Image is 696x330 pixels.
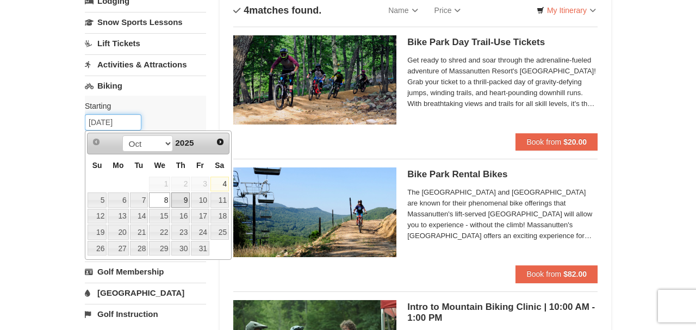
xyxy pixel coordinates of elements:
[563,270,587,278] strong: $82.00
[191,241,209,256] a: 31
[233,167,396,257] img: 6619923-15-103d8a09.jpg
[210,177,229,192] a: 4
[130,192,148,208] a: 7
[407,169,598,180] h5: Bike Park Rental Bikes
[191,192,209,208] a: 10
[171,241,190,256] a: 30
[130,241,148,256] a: 28
[88,209,107,224] a: 12
[210,225,229,240] a: 25
[210,209,229,224] a: 18
[407,37,598,48] h5: Bike Park Day Trail-Use Tickets
[108,209,128,224] a: 13
[171,209,190,224] a: 16
[85,261,206,282] a: Golf Membership
[233,35,396,124] img: 6619923-14-67e0640e.jpg
[215,161,224,170] span: Saturday
[407,187,598,241] span: The [GEOGRAPHIC_DATA] and [GEOGRAPHIC_DATA] are known for their phenomenal bike offerings that Ma...
[526,138,561,146] span: Book from
[196,161,204,170] span: Friday
[92,138,101,146] span: Prev
[233,5,321,16] h4: matches found.
[85,76,206,96] a: Biking
[149,225,170,240] a: 22
[154,161,165,170] span: Wednesday
[216,138,225,146] span: Next
[171,192,190,208] a: 9
[515,133,598,151] button: Book from $20.00
[407,302,598,323] h5: Intro to Mountain Biking Clinic | 10:00 AM - 1:00 PM
[244,5,249,16] span: 4
[563,138,587,146] strong: $20.00
[92,161,102,170] span: Sunday
[85,54,206,74] a: Activities & Attractions
[88,241,107,256] a: 26
[130,209,148,224] a: 14
[191,225,209,240] a: 24
[149,177,170,192] span: 1
[515,265,598,283] button: Book from $82.00
[88,192,107,208] a: 5
[149,192,170,208] a: 8
[526,270,561,278] span: Book from
[85,101,198,111] label: Starting
[407,55,598,109] span: Get ready to shred and soar through the adrenaline-fueled adventure of Massanutten Resort's [GEOG...
[171,177,190,192] span: 2
[175,138,194,147] span: 2025
[191,209,209,224] a: 17
[85,283,206,303] a: [GEOGRAPHIC_DATA]
[85,304,206,324] a: Golf Instruction
[149,241,170,256] a: 29
[213,134,228,150] a: Next
[149,209,170,224] a: 15
[191,177,209,192] span: 3
[108,192,128,208] a: 6
[130,225,148,240] a: 21
[108,225,128,240] a: 20
[88,225,107,240] a: 19
[89,134,104,150] a: Prev
[176,161,185,170] span: Thursday
[530,2,603,18] a: My Itinerary
[210,192,229,208] a: 11
[85,33,206,53] a: Lift Tickets
[171,225,190,240] a: 23
[85,12,206,32] a: Snow Sports Lessons
[108,241,128,256] a: 27
[113,161,123,170] span: Monday
[134,161,143,170] span: Tuesday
